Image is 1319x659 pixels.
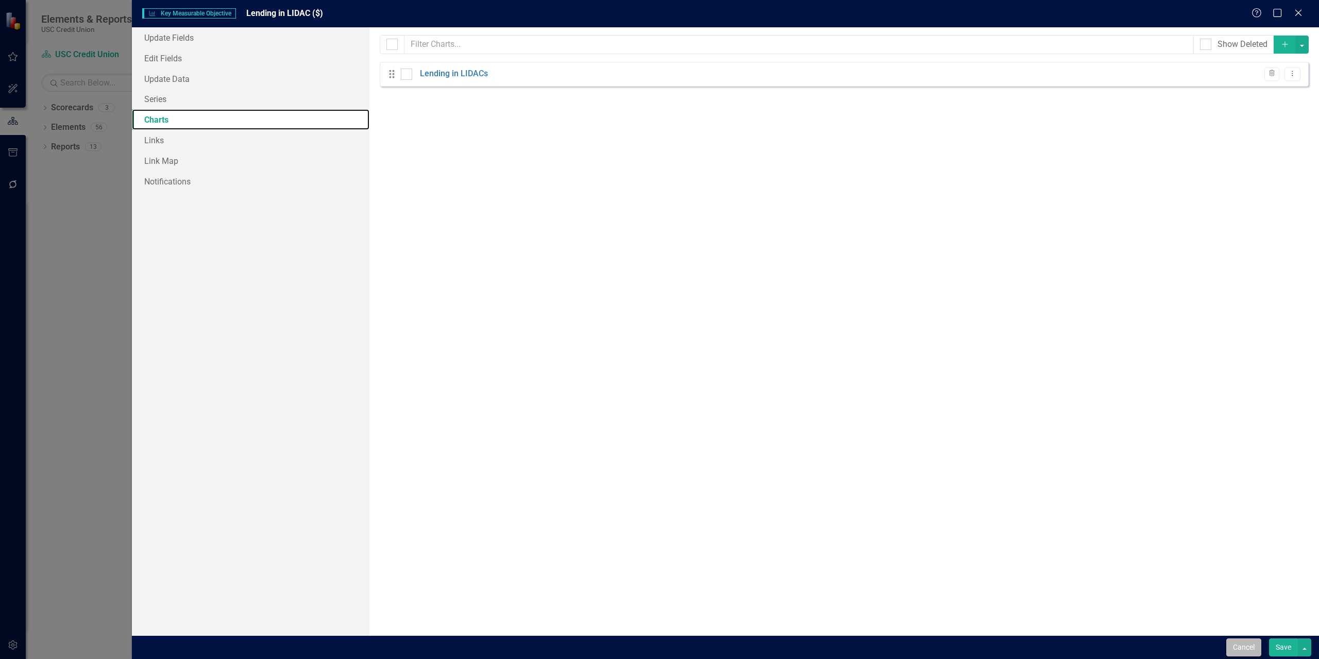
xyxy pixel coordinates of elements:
[132,48,369,69] a: Edit Fields
[132,27,369,48] a: Update Fields
[142,8,236,19] span: Key Measurable Objective
[132,109,369,130] a: Charts
[132,69,369,89] a: Update Data
[132,130,369,150] a: Links
[246,8,323,18] span: Lending in LIDAC ($)
[1217,39,1267,50] div: Show Deleted
[420,68,488,80] a: Lending in LIDACs
[132,171,369,192] a: Notifications
[1226,638,1261,656] button: Cancel
[404,35,1194,54] input: Filter Charts...
[132,89,369,109] a: Series
[1269,638,1298,656] button: Save
[132,150,369,171] a: Link Map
